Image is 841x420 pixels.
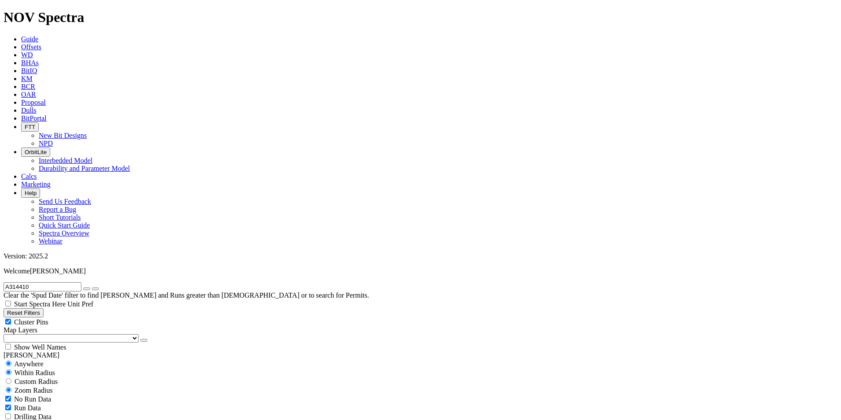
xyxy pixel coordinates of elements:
[14,360,44,368] span: Anywhere
[15,387,53,394] span: Zoom Radius
[14,318,48,326] span: Cluster Pins
[21,59,39,66] a: BHAs
[4,267,837,275] p: Welcome
[25,124,35,130] span: FTT
[21,99,46,106] a: Proposal
[4,351,837,359] div: [PERSON_NAME]
[39,140,53,147] a: NPD
[4,326,37,334] span: Map Layers
[21,67,37,74] a: BitIQ
[21,173,37,180] a: Calcs
[39,165,130,172] a: Durability and Parameter Model
[14,300,66,308] span: Start Spectra Here
[21,43,41,51] a: Offsets
[21,147,50,157] button: OrbitLite
[5,301,11,306] input: Start Spectra Here
[21,91,36,98] a: OAR
[39,237,62,245] a: Webinar
[39,229,89,237] a: Spectra Overview
[30,267,86,275] span: [PERSON_NAME]
[39,206,76,213] a: Report a Bug
[39,214,81,221] a: Short Tutorials
[39,132,87,139] a: New Bit Designs
[4,252,837,260] div: Version: 2025.2
[4,9,837,26] h1: NOV Spectra
[21,75,33,82] a: KM
[21,51,33,59] a: WD
[14,404,41,412] span: Run Data
[21,181,51,188] a: Marketing
[21,188,40,198] button: Help
[21,114,47,122] a: BitPortal
[67,300,93,308] span: Unit Pref
[21,122,39,132] button: FTT
[39,157,92,164] a: Interbedded Model
[39,198,91,205] a: Send Us Feedback
[21,35,38,43] a: Guide
[25,190,37,196] span: Help
[4,282,81,291] input: Search
[21,83,35,90] a: BCR
[4,291,369,299] span: Clear the 'Spud Date' filter to find [PERSON_NAME] and Runs greater than [DEMOGRAPHIC_DATA] or to...
[14,395,51,403] span: No Run Data
[21,107,37,114] a: Dulls
[15,369,55,376] span: Within Radius
[39,221,90,229] a: Quick Start Guide
[25,149,47,155] span: OrbitLite
[4,308,44,317] button: Reset Filters
[15,378,58,385] span: Custom Radius
[14,343,66,351] span: Show Well Names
